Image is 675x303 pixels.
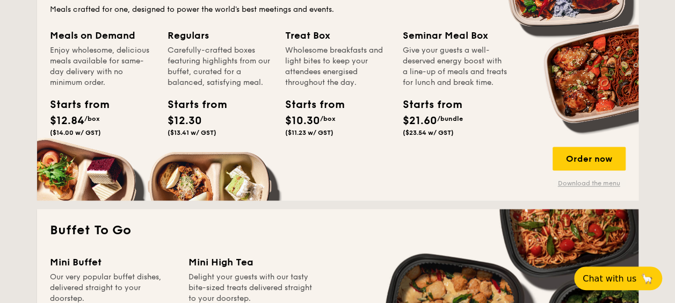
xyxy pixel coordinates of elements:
[50,45,155,88] div: Enjoy wholesome, delicious meals available for same-day delivery with no minimum order.
[50,97,98,113] div: Starts from
[574,266,662,290] button: Chat with us🦙
[188,254,314,269] div: Mini High Tea
[403,97,451,113] div: Starts from
[168,97,216,113] div: Starts from
[168,114,202,127] span: $12.30
[403,28,507,43] div: Seminar Meal Box
[403,129,454,136] span: ($23.54 w/ GST)
[168,28,272,43] div: Regulars
[50,4,626,15] div: Meals crafted for one, designed to power the world's best meetings and events.
[50,28,155,43] div: Meals on Demand
[50,129,101,136] span: ($14.00 w/ GST)
[403,45,507,88] div: Give your guests a well-deserved energy boost with a line-up of meals and treats for lunch and br...
[285,114,320,127] span: $10.30
[168,45,272,88] div: Carefully-crafted boxes featuring highlights from our buffet, curated for a balanced, satisfying ...
[641,272,654,285] span: 🦙
[50,222,626,239] h2: Buffet To Go
[285,28,390,43] div: Treat Box
[84,115,100,122] span: /box
[553,179,626,187] a: Download the menu
[285,97,333,113] div: Starts from
[583,273,636,284] span: Chat with us
[553,147,626,170] div: Order now
[285,45,390,88] div: Wholesome breakfasts and light bites to keep your attendees energised throughout the day.
[403,114,437,127] span: $21.60
[285,129,333,136] span: ($11.23 w/ GST)
[168,129,216,136] span: ($13.41 w/ GST)
[50,114,84,127] span: $12.84
[437,115,463,122] span: /bundle
[320,115,336,122] span: /box
[50,254,176,269] div: Mini Buffet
